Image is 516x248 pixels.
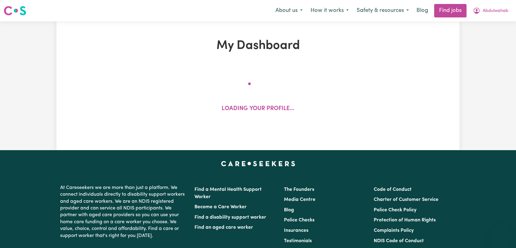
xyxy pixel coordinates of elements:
a: Careseekers home page [221,161,295,166]
a: Careseekers logo [4,4,26,18]
a: Testimonials [284,239,312,243]
a: Find jobs [434,4,467,17]
a: Police Checks [284,218,314,223]
span: Abdulwahab [483,8,508,14]
a: Code of Conduct [374,187,412,192]
img: Careseekers logo [4,5,26,16]
a: Find a Mental Health Support Worker [194,187,262,199]
button: My Account [469,4,512,17]
a: Charter of Customer Service [374,197,438,202]
a: Protection of Human Rights [374,218,436,223]
button: About us [271,4,307,17]
a: Blog [284,208,294,213]
a: Find an aged care worker [194,225,253,230]
a: The Founders [284,187,314,192]
button: How it works [307,4,353,17]
a: Insurances [284,228,308,233]
a: Police Check Policy [374,208,416,213]
a: Become a Care Worker [194,205,247,209]
a: Find a disability support worker [194,215,266,220]
a: NDIS Code of Conduct [374,239,424,243]
iframe: Button to launch messaging window [492,224,511,243]
a: Media Centre [284,197,315,202]
p: Loading your profile... [222,105,294,113]
button: Safety & resources [353,4,413,17]
p: At Careseekers we are more than just a platform. We connect individuals directly to disability su... [60,182,187,242]
a: Blog [413,4,432,17]
a: Complaints Policy [374,228,414,233]
h1: My Dashboard [127,39,389,53]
